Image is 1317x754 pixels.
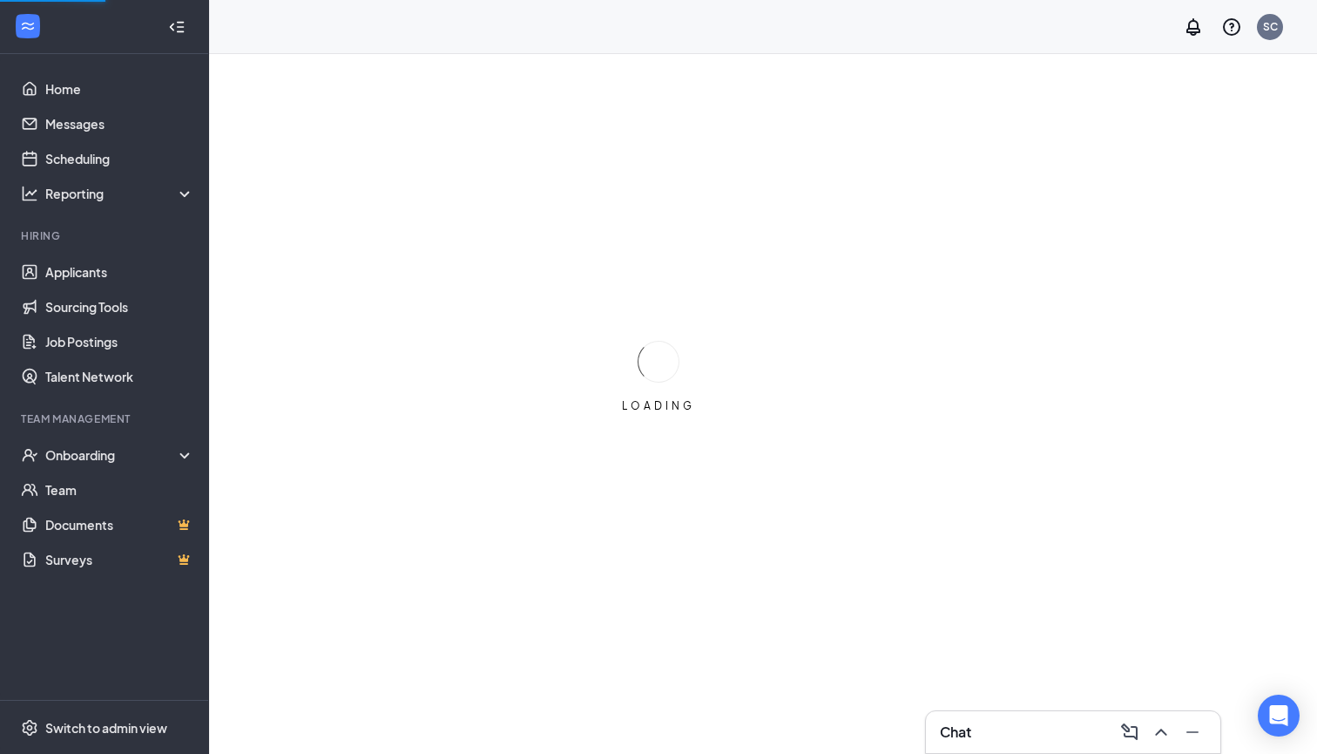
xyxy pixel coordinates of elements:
[21,719,38,737] svg: Settings
[45,446,179,464] div: Onboarding
[1179,718,1206,746] button: Minimize
[1258,695,1300,737] div: Open Intercom Messenger
[45,359,194,394] a: Talent Network
[1182,722,1203,743] svg: Minimize
[21,185,38,202] svg: Analysis
[1183,17,1204,37] svg: Notifications
[45,542,194,577] a: SurveysCrown
[1263,19,1278,34] div: SC
[45,141,194,176] a: Scheduling
[19,17,37,35] svg: WorkstreamLogo
[45,507,194,542] a: DocumentsCrown
[45,106,194,141] a: Messages
[168,18,186,36] svg: Collapse
[940,723,971,742] h3: Chat
[45,324,194,359] a: Job Postings
[45,255,194,289] a: Applicants
[45,71,194,106] a: Home
[45,289,194,324] a: Sourcing Tools
[1147,718,1175,746] button: ChevronUp
[1119,722,1140,743] svg: ComposeMessage
[45,472,194,507] a: Team
[45,185,195,202] div: Reporting
[1116,718,1144,746] button: ComposeMessage
[615,398,702,413] div: LOADING
[21,411,191,426] div: Team Management
[21,446,38,464] svg: UserCheck
[1221,17,1242,37] svg: QuestionInfo
[21,228,191,243] div: Hiring
[1151,722,1172,743] svg: ChevronUp
[45,719,167,737] div: Switch to admin view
